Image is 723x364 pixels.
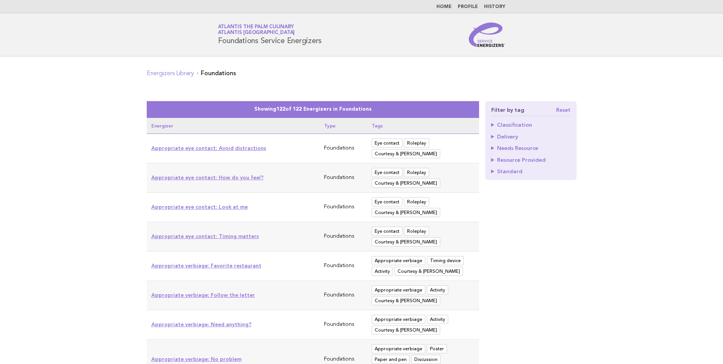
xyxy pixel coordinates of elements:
a: Appropriate verbiage: Follow the letter [151,292,255,298]
summary: Standard [491,169,571,174]
a: History [484,5,505,9]
span: Eye contact [372,227,402,236]
span: Appropriate verbiage [372,315,425,324]
span: Appropriate verbiage [372,285,425,295]
span: Roleplay [404,168,429,177]
img: Service Energizers [469,23,505,47]
a: Appropriate eye contact: How do you feel? [151,174,264,180]
summary: Resource Provided [491,157,571,163]
summary: Delivery [491,134,571,139]
span: Eye contact [372,168,402,177]
span: Atlantis [GEOGRAPHIC_DATA] [218,31,295,35]
span: Eye contact [372,139,402,148]
span: Activity [427,285,448,295]
a: Atlantis The Palm CulinaryAtlantis [GEOGRAPHIC_DATA] [218,24,295,35]
td: Foundations [319,222,367,251]
a: Appropriate verbiage: Favorite restaurant [151,263,261,269]
span: Activity [372,267,393,276]
span: Discussion [411,355,441,364]
h4: Filter by tag [491,107,571,116]
a: Appropriate verbiage: Need anything? [151,321,252,327]
a: Home [436,5,452,9]
a: Reset [556,107,571,113]
a: Appropriate verbiage: No problem [151,356,242,362]
span: Paper and pen [372,355,410,364]
span: Courtesy & Manners [372,325,440,335]
span: Appropriate verbiage [372,256,425,265]
a: Appropriate eye contact: Avoid distractions [151,145,266,151]
td: Foundations [319,281,367,310]
li: Foundations [197,70,236,76]
td: Foundations [319,251,367,281]
span: Courtesy & Manners [394,267,463,276]
span: Courtesy & Manners [372,208,440,217]
a: Appropriate eye contact: Timing matters [151,233,259,239]
summary: Classification [491,122,571,127]
td: Foundations [319,163,367,193]
span: Activity [427,315,448,324]
td: Foundations [319,193,367,222]
span: 122 [276,107,285,112]
th: Type [319,118,367,134]
span: Roleplay [404,227,429,236]
summary: Needs Resource [491,145,571,151]
span: Courtesy & Manners [372,296,440,305]
span: Courtesy & Manners [372,237,440,246]
span: Courtesy & Manners [372,179,440,188]
td: Foundations [319,134,367,163]
h1: Foundations Service Energizers [218,25,322,45]
span: Roleplay [404,139,429,148]
span: Courtesy & Manners [372,149,440,158]
a: Profile [458,5,478,9]
span: Eye contact [372,197,402,206]
td: Foundations [319,310,367,340]
caption: Showing of 122 Energizers in Foundations [147,101,479,118]
a: Energizers Library [147,71,194,77]
span: Timing device [427,256,464,265]
span: Appropriate verbiage [372,344,425,353]
span: Poster [427,344,447,353]
a: Appropriate eye contact: Look at me [151,204,248,210]
th: Tags [367,118,479,134]
th: Energizer [147,118,319,134]
span: Roleplay [404,197,429,206]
